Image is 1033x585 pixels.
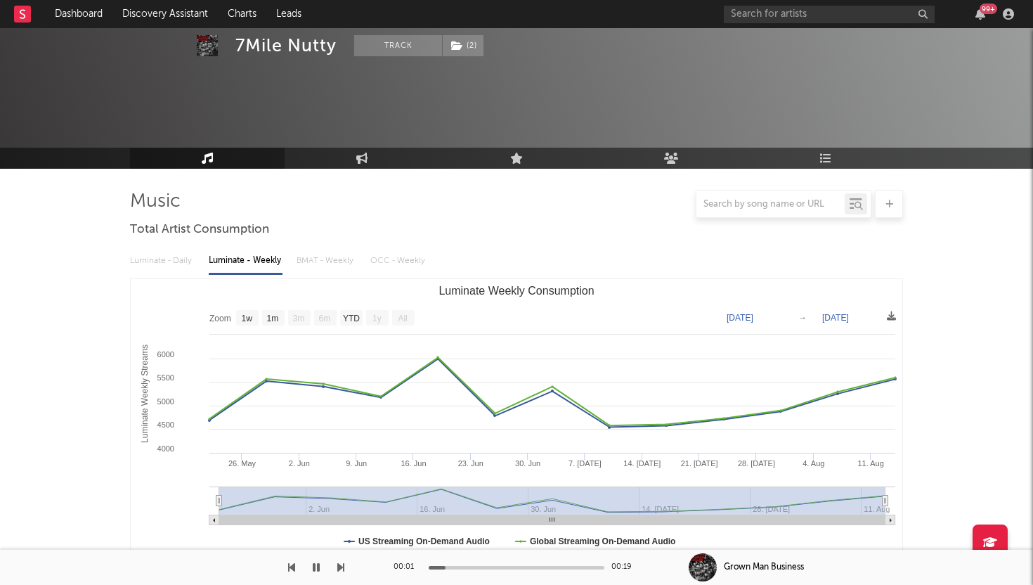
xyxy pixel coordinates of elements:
text: 26. May [228,459,256,468]
text: 16. Jun [401,459,426,468]
text: 30. Jun [515,459,540,468]
span: Total Artist Consumption [130,221,269,238]
text: 4. Aug [803,459,824,468]
text: YTD [343,314,360,323]
span: ( 2 ) [442,35,484,56]
text: 6m [319,314,331,323]
div: 99 + [980,4,997,14]
div: 00:19 [611,559,639,576]
text: [DATE] [822,313,849,323]
text: 6000 [157,350,174,359]
button: 99+ [975,8,985,20]
button: (2) [443,35,483,56]
text: Zoom [209,314,231,323]
text: 1w [242,314,253,323]
svg: Luminate Weekly Consumption [131,279,902,560]
text: 5000 [157,397,174,406]
text: Global Streaming On-Demand Audio [530,536,676,546]
text: All [398,314,407,323]
div: 00:01 [394,559,422,576]
text: 4000 [157,444,174,453]
text: 4500 [157,420,174,429]
div: Luminate - Weekly [209,249,282,273]
text: 11. Aug [857,459,883,468]
text: [DATE] [727,313,753,323]
text: US Streaming On-Demand Audio [358,536,490,546]
text: 23. Jun [458,459,483,468]
text: → [798,313,807,323]
button: Track [354,35,442,56]
div: 7Mile Nutty [235,35,337,56]
text: 2. Jun [289,459,310,468]
text: Luminate Weekly Consumption [438,285,594,297]
text: 7. [DATE] [569,459,602,468]
text: Luminate Weekly Streams [140,345,150,443]
text: 1y [372,314,382,323]
text: 3m [293,314,305,323]
text: 14. [DATE] [623,459,661,468]
text: 11. Aug [864,505,890,513]
div: Grown Man Business [724,561,804,574]
text: 21. [DATE] [681,459,718,468]
text: 1m [267,314,279,323]
text: 5500 [157,373,174,382]
input: Search for artists [724,6,935,23]
text: 9. Jun [346,459,367,468]
text: 28. [DATE] [738,459,775,468]
input: Search by song name or URL [696,199,845,210]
